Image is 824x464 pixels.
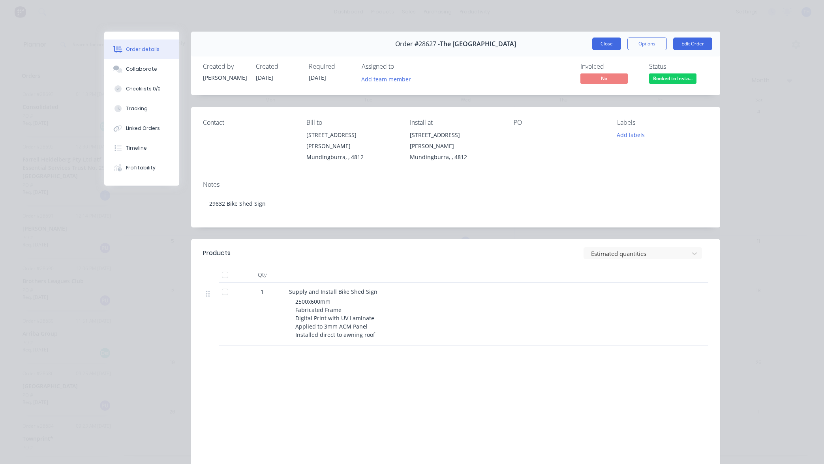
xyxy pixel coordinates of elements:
[580,63,640,70] div: Invoiced
[203,192,708,216] div: 29832 Bike Shed Sign
[673,38,712,50] button: Edit Order
[440,40,516,48] span: The [GEOGRAPHIC_DATA]
[256,63,299,70] div: Created
[580,73,628,83] span: No
[357,73,415,84] button: Add team member
[514,119,604,126] div: PO
[306,130,397,163] div: [STREET_ADDRESS][PERSON_NAME]Mundingburra, , 4812
[126,105,148,112] div: Tracking
[309,74,326,81] span: [DATE]
[306,130,397,152] div: [STREET_ADDRESS][PERSON_NAME]
[203,248,231,258] div: Products
[362,63,441,70] div: Assigned to
[203,181,708,188] div: Notes
[203,63,246,70] div: Created by
[649,63,708,70] div: Status
[289,288,377,295] span: Supply and Install Bike Shed Sign
[126,46,160,53] div: Order details
[104,158,179,178] button: Profitability
[238,267,286,283] div: Qty
[649,73,696,83] span: Booked to Insta...
[104,138,179,158] button: Timeline
[410,119,501,126] div: Install at
[203,73,246,82] div: [PERSON_NAME]
[306,152,397,163] div: Mundingburra, , 4812
[592,38,621,50] button: Close
[126,85,161,92] div: Checklists 0/0
[295,298,375,338] span: 2500x600mm Fabricated Frame Digital Print with UV Laminate Applied to 3mm ACM Panel Installed dir...
[104,39,179,59] button: Order details
[104,79,179,99] button: Checklists 0/0
[104,99,179,118] button: Tracking
[649,73,696,85] button: Booked to Insta...
[203,119,294,126] div: Contact
[126,145,147,152] div: Timeline
[627,38,667,50] button: Options
[261,287,264,296] span: 1
[126,66,157,73] div: Collaborate
[410,152,501,163] div: Mundingburra, , 4812
[126,164,156,171] div: Profitability
[410,130,501,152] div: [STREET_ADDRESS][PERSON_NAME]
[617,119,708,126] div: Labels
[306,119,397,126] div: Bill to
[362,73,415,84] button: Add team member
[256,74,273,81] span: [DATE]
[126,125,160,132] div: Linked Orders
[104,118,179,138] button: Linked Orders
[410,130,501,163] div: [STREET_ADDRESS][PERSON_NAME]Mundingburra, , 4812
[613,130,649,140] button: Add labels
[104,59,179,79] button: Collaborate
[309,63,352,70] div: Required
[395,40,440,48] span: Order #28627 -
